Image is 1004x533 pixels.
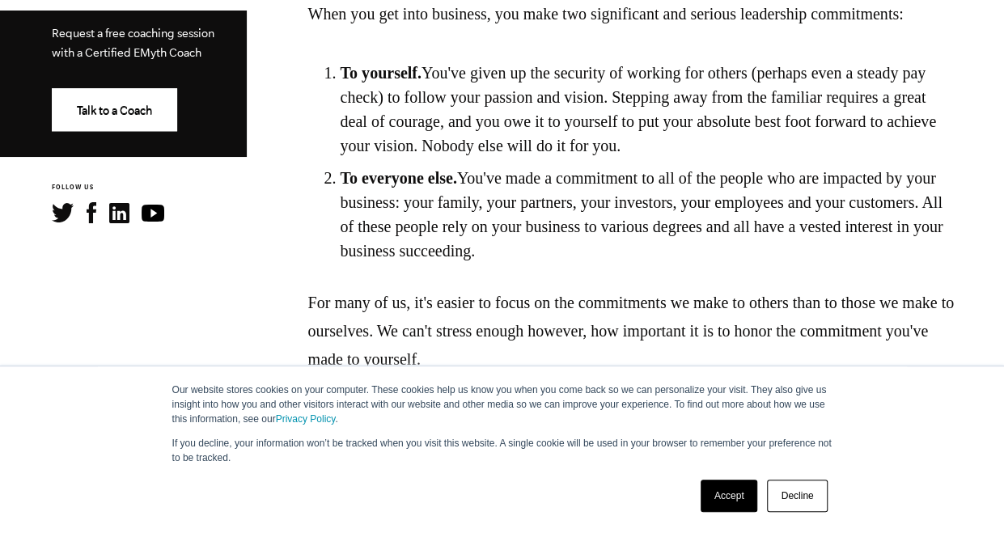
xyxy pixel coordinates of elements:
[276,413,336,425] a: Privacy Policy
[341,61,955,158] li: You've given up the security of working for others (perhaps even a steady pay check) to follow yo...
[109,203,129,223] img: LinkedIn
[341,64,422,82] strong: To yourself.
[172,436,832,465] p: If you decline, your information won’t be tracked when you visit this website. A single cookie wi...
[52,183,247,193] h6: FOLLOW US
[308,289,955,374] p: For many of us, it's easier to focus on the commitments we make to others than to those we make t...
[341,169,457,187] strong: To everyone else.
[172,383,832,426] p: Our website stores cookies on your computer. These cookies help us know you when you come back so...
[87,202,96,223] img: Facebook
[52,203,74,222] img: Twitter
[767,480,827,512] a: Decline
[77,104,152,117] span: Talk to a Coach
[52,88,177,131] a: Talk to a Coach
[52,23,221,62] p: Request a free coaching session with a Certified EMyth Coach
[142,205,164,222] img: YouTube
[341,166,955,263] li: You've made a commitment to all of the people who are impacted by your business: your family, you...
[701,480,758,512] a: Accept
